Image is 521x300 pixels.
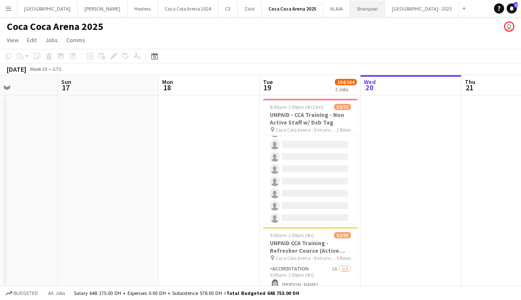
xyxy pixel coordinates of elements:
[364,78,376,86] span: Wed
[17,0,78,17] button: [GEOGRAPHIC_DATA]
[14,290,38,296] span: Budgeted
[336,127,351,133] span: 2 Roles
[28,66,49,72] span: Week 33
[7,65,26,73] div: [DATE]
[52,66,61,72] div: GTS
[263,78,273,86] span: Tue
[24,35,40,46] a: Edit
[464,83,475,92] span: 21
[4,289,39,298] button: Budgeted
[218,0,238,17] button: C3
[263,99,358,224] app-job-card: 8:45am-1:00pm (4h15m)52/71UNPAID - CCA Training - Non Active Staff w/ Dxb Tag Coca Cola Arena - E...
[275,255,336,261] span: Coca Cola Arena - Entrance F
[45,36,58,44] span: Jobs
[161,83,173,92] span: 18
[270,104,323,110] span: 8:45am-1:00pm (4h15m)
[334,104,351,110] span: 52/71
[263,111,358,126] h3: UNPAID - CCA Training - Non Active Staff w/ Dxb Tag
[226,290,299,296] span: Total Budgeted 648 753.00 DH
[514,2,518,8] span: 1
[42,35,61,46] a: Jobs
[262,0,323,17] button: Coca Coca Arena 2025
[334,232,351,238] span: 52/93
[60,83,71,92] span: 17
[385,0,459,17] button: [GEOGRAPHIC_DATA] - 2025
[46,290,67,296] span: All jobs
[270,232,314,238] span: 9:00am-1:00pm (4h)
[3,35,22,46] a: View
[262,83,273,92] span: 19
[78,0,128,17] button: [PERSON_NAME]
[27,36,37,44] span: Edit
[66,36,85,44] span: Comms
[504,22,514,32] app-user-avatar: Precious Telen
[350,0,385,17] button: Sharqawi
[507,3,517,14] a: 1
[61,78,71,86] span: Sun
[465,78,475,86] span: Thu
[7,20,103,33] h1: Coca Coca Arena 2025
[335,79,357,85] span: 104/164
[74,290,299,296] div: Salary 648 175.00 DH + Expenses 0.00 DH + Subsistence 578.00 DH =
[158,0,218,17] button: Coca Cola Arena 2024
[7,36,19,44] span: View
[238,0,262,17] button: Zaid
[363,83,376,92] span: 20
[263,239,358,254] h3: UNPAID CCA Training - Refresher Course (Active Staff)
[63,35,89,46] a: Comms
[275,127,336,133] span: Coca Cola Arena - Entrance F
[335,86,356,92] div: 2 Jobs
[162,78,173,86] span: Mon
[128,0,158,17] button: Hostess
[336,255,351,261] span: 5 Roles
[323,0,350,17] button: ALAIA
